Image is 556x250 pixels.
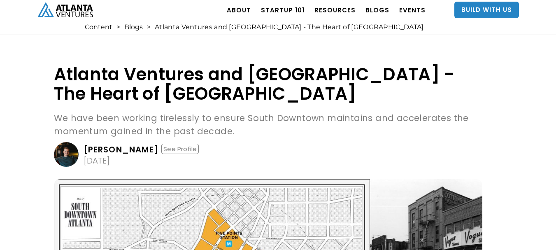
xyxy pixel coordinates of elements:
[147,23,151,31] div: >
[54,65,482,103] h1: Atlanta Ventures and [GEOGRAPHIC_DATA] - The Heart of [GEOGRAPHIC_DATA]
[54,142,482,167] a: [PERSON_NAME]See Profile[DATE]
[84,145,159,154] div: [PERSON_NAME]
[54,112,482,138] p: We have been working tirelessly to ensure South Downtown maintains and accelerates the momentum g...
[85,23,112,31] a: Content
[161,144,199,154] div: See Profile
[116,23,120,31] div: >
[124,23,143,31] a: Blogs
[84,157,110,165] div: [DATE]
[155,23,423,31] div: Atlanta Ventures and [GEOGRAPHIC_DATA] - The Heart of [GEOGRAPHIC_DATA]
[454,2,519,18] a: Build With Us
